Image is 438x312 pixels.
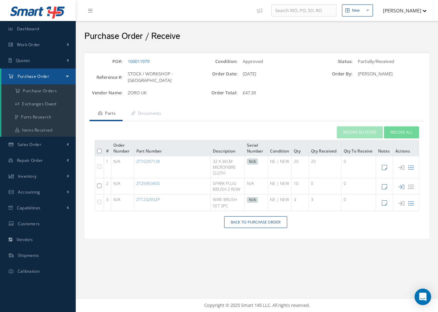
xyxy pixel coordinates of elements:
span: Dashboard [17,26,39,32]
a: Receive Part [398,185,404,190]
h2: Purchase Order / Receive [84,31,429,42]
td: NE | NEW [268,195,291,211]
span: N/A [113,180,120,186]
a: Items Received [1,124,76,137]
th: Qty [292,140,309,156]
a: Back to Purchase Order [224,216,287,228]
label: Condition: [199,59,238,64]
td: 1 [104,156,111,178]
td: 0 [342,156,376,178]
td: 0 [342,178,376,195]
th: Description [210,140,244,156]
div: STOCK / WORKSHOP - [GEOGRAPHIC_DATA] [123,71,199,84]
input: Search WO, PO, SO, RO [271,4,336,17]
td: 20 [292,156,309,178]
a: View part details [408,185,414,190]
a: Purchase Order [1,69,76,84]
th: Condition [268,140,291,156]
label: Order Total: [199,90,238,95]
a: Receive Part [398,201,404,207]
th: Part Number [134,140,210,156]
span: Shipments [18,252,39,258]
a: Purchase Orders [1,84,76,97]
a: Receive Part [398,165,404,171]
td: 32 X 36CM MICROFIBRE CLOTH [210,156,244,178]
button: Receive Selected [337,126,383,138]
a: Parts Research [1,111,76,124]
td: 3 [104,195,111,211]
div: N/A [247,158,258,165]
div: New [352,8,360,13]
a: ZT1232932P [136,197,160,202]
label: Order Date: [199,71,238,76]
span: Inventory [18,173,37,179]
label: PO#: [84,59,123,64]
span: Repair Order [17,157,43,163]
div: Partially/Received [353,58,429,65]
span: Sales Order [18,142,41,147]
td: N/A [245,178,268,195]
span: N/A [113,197,120,202]
td: 10 [292,178,309,195]
td: 20 [309,156,342,178]
div: [DATE] [238,71,314,77]
span: Accounting [18,189,40,195]
a: ZT2595340S [136,180,160,186]
span: Calibration [18,268,40,274]
label: Status: [314,59,353,64]
th: # [104,140,111,156]
th: Notes [376,140,393,156]
td: SPARK PLUG BRUSH 2 ROW [210,178,244,195]
a: 100011979 [128,58,149,64]
div: [PERSON_NAME] [353,71,429,77]
label: Reference #: [84,75,123,80]
td: 2 [104,178,111,195]
td: 3 [292,195,309,211]
td: NE | NEW [268,178,291,195]
td: 3 [309,195,342,211]
div: N/A [247,197,258,203]
button: [PERSON_NAME] [376,4,427,17]
label: Order By: [314,71,353,76]
a: View part details [408,201,414,207]
span: Capabilities [17,205,41,211]
span: N/A [113,158,120,164]
button: New [342,4,373,17]
span: Customers [18,221,40,227]
th: Qty Received [309,140,342,156]
th: Actions [393,140,419,156]
a: ZT1029713X [136,158,160,164]
td: 0 [342,195,376,211]
div: £47.39 [238,90,314,96]
span: Vendors [17,237,33,242]
span: Quotes [16,58,30,63]
th: Serial Number [245,140,268,156]
div: Copyright © 2025 Smart 145 LLC. All rights reserved. [83,302,431,309]
a: Exchanges Owed [1,97,76,111]
a: Documents [123,107,168,121]
div: Open Intercom Messenger [415,289,431,305]
td: WIRE BRUSH SET 3PC [210,195,244,211]
span: Work Order [17,42,40,48]
td: 0 [309,178,342,195]
th: Order Number [111,140,134,156]
label: Vendor Name: [84,90,123,95]
span: Purchase Order [18,73,49,79]
div: ZORO UK [123,90,199,96]
th: Qty To Receive [342,140,376,156]
button: Receive All [384,126,419,138]
div: Approved [238,58,314,65]
a: Parts [90,107,123,121]
td: NE | NEW [268,156,291,178]
a: View part details [408,165,414,171]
